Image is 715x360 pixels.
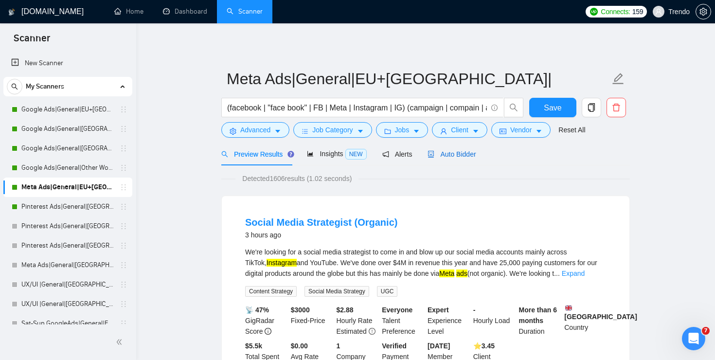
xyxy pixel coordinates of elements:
[221,122,289,138] button: settingAdvancedcaret-down
[291,306,310,314] b: $ 3000
[227,7,263,16] a: searchScanner
[554,270,560,277] span: ...
[696,8,711,16] a: setting
[564,305,637,321] b: [GEOGRAPHIC_DATA]
[120,300,127,308] span: holder
[382,151,389,158] span: notification
[377,286,398,297] span: UGC
[504,98,523,117] button: search
[11,54,125,73] a: New Scanner
[565,305,572,311] img: 🇬🇧
[302,127,308,135] span: bars
[384,127,391,135] span: folder
[612,72,625,85] span: edit
[632,6,643,17] span: 159
[345,149,367,160] span: NEW
[504,103,523,112] span: search
[230,127,236,135] span: setting
[432,122,487,138] button: userClientcaret-down
[21,197,114,216] a: Pinterest Ads|General|[GEOGRAPHIC_DATA]+[GEOGRAPHIC_DATA]|
[304,286,369,297] span: Social Media Strategy
[120,183,127,191] span: holder
[655,8,662,15] span: user
[562,270,585,277] a: Expand
[120,320,127,327] span: holder
[114,7,143,16] a: homeHome
[221,150,291,158] span: Preview Results
[426,305,471,337] div: Experience Level
[607,98,626,117] button: delete
[245,217,397,228] a: Social Media Strategist (Organic)
[471,305,517,337] div: Hourly Load
[357,127,364,135] span: caret-down
[21,119,114,139] a: Google Ads|General|[GEOGRAPHIC_DATA]+[GEOGRAPHIC_DATA]|
[26,77,64,96] span: My Scanners
[451,125,468,135] span: Client
[337,306,354,314] b: $ 2.88
[274,127,281,135] span: caret-down
[337,327,367,335] span: Estimated
[245,286,297,297] span: Content Strategy
[21,216,114,236] a: Pinterest Ads|General|[GEOGRAPHIC_DATA]+[GEOGRAPHIC_DATA]|
[227,67,610,91] input: Scanner name...
[21,158,114,178] a: Google Ads|General|Other World|
[21,255,114,275] a: Meta Ads|General|[GEOGRAPHIC_DATA]|
[120,281,127,288] span: holder
[562,305,608,337] div: Country
[544,102,561,114] span: Save
[382,342,407,350] b: Verified
[582,103,601,112] span: copy
[529,98,576,117] button: Save
[473,306,476,314] b: -
[582,98,601,117] button: copy
[428,306,449,314] b: Expert
[439,270,454,277] mark: Meta
[601,6,630,17] span: Connects:
[221,151,228,158] span: search
[7,83,22,90] span: search
[682,327,705,350] iframe: Intercom live chat
[473,342,495,350] b: ⭐️ 3.45
[491,105,498,111] span: info-circle
[413,127,420,135] span: caret-down
[440,127,447,135] span: user
[243,305,289,337] div: GigRadar Score
[120,144,127,152] span: holder
[6,31,58,52] span: Scanner
[472,127,479,135] span: caret-down
[235,173,358,184] span: Detected 1606 results (1.02 seconds)
[607,103,626,112] span: delete
[536,127,542,135] span: caret-down
[227,102,487,114] input: Search Freelance Jobs...
[500,127,506,135] span: idcard
[428,342,450,350] b: [DATE]
[21,294,114,314] a: UX/UI |General|[GEOGRAPHIC_DATA] + [GEOGRAPHIC_DATA]|
[120,222,127,230] span: holder
[21,236,114,255] a: Pinterest Ads|General|[GEOGRAPHIC_DATA]|
[337,342,340,350] b: 1
[382,150,412,158] span: Alerts
[590,8,598,16] img: upwork-logo.png
[286,150,295,159] div: Tooltip anchor
[21,178,114,197] a: Meta Ads|General|EU+[GEOGRAPHIC_DATA]|
[702,327,710,335] span: 7
[312,125,353,135] span: Job Category
[395,125,410,135] span: Jobs
[120,242,127,250] span: holder
[120,164,127,172] span: holder
[335,305,380,337] div: Hourly Rate
[428,150,476,158] span: Auto Bidder
[21,314,114,333] a: Sat-Sun GoogleAds|General|EU+[GEOGRAPHIC_DATA]|
[21,139,114,158] a: Google Ads|General|[GEOGRAPHIC_DATA]|
[558,125,585,135] a: Reset All
[245,229,397,241] div: 3 hours ago
[240,125,270,135] span: Advanced
[8,4,15,20] img: logo
[245,306,269,314] b: 📡 47%
[116,337,125,347] span: double-left
[428,151,434,158] span: robot
[21,275,114,294] a: UX/UI |General|[GEOGRAPHIC_DATA]+[GEOGRAPHIC_DATA]+[GEOGRAPHIC_DATA]+[GEOGRAPHIC_DATA]|
[510,125,532,135] span: Vendor
[163,7,207,16] a: dashboardDashboard
[291,342,308,350] b: $0.00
